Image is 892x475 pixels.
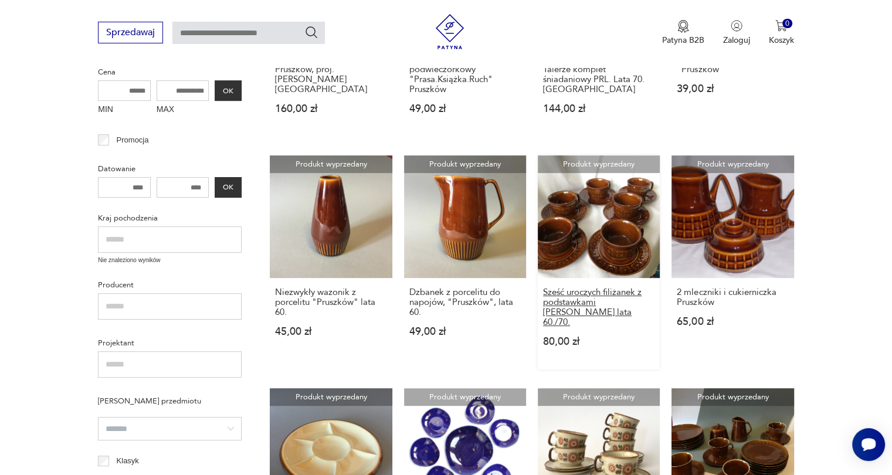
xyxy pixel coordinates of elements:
p: 49,00 zł [409,327,521,337]
h3: Serwis do mokki dla 4 osób "Pruszków" [677,55,788,74]
button: Sprzedawaj [98,22,163,43]
p: Koszyk [769,35,794,46]
p: 144,00 zł [543,104,654,114]
button: Patyna B2B [662,20,704,46]
p: Nie znaleziono wyników [98,256,242,265]
a: Produkt wyprzedanyDzbanek z porcelitu do napojów, "Pruszków", lata 60.Dzbanek z porcelitu do napo... [404,155,526,369]
label: MIN [98,101,151,120]
button: OK [215,177,242,198]
div: 0 [782,19,792,29]
a: Produkt wyprzedanySześć uroczych filiżanek z podstawkami Porcelit Pruszków lata 60./70.Sześć uroc... [538,155,660,369]
p: Zaloguj [723,35,750,46]
h3: Słoniowa noga, ZP Pruszków, proj. [PERSON_NAME][GEOGRAPHIC_DATA] [275,55,386,94]
a: Produkt wyprzedany2 mleczniki i cukierniczka Pruszków2 mleczniki i cukierniczka Pruszków65,00 zł [671,155,793,369]
p: [PERSON_NAME] przedmiotu [98,395,242,408]
p: Kraj pochodzenia [98,212,242,225]
a: Sprzedawaj [98,29,163,38]
img: Ikona koszyka [775,20,787,32]
button: Zaloguj [723,20,750,46]
h3: "Tłusta promocja - 20%". Talerze komplet śniadaniowy PRL. Lata 70. [GEOGRAPHIC_DATA] [543,55,654,94]
p: Patyna B2B [662,35,704,46]
a: Produkt wyprzedanyNiezwykły wazonik z porcelitu "Pruszków" lata 60.Niezwykły wazonik z porcelitu ... [270,155,392,369]
p: Producent [98,279,242,291]
p: 160,00 zł [275,104,386,114]
button: OK [215,80,242,101]
p: 65,00 zł [677,317,788,327]
img: Patyna - sklep z meblami i dekoracjami vintage [432,14,467,49]
p: Promocja [117,134,149,147]
p: 45,00 zł [275,327,386,337]
p: Datowanie [98,162,242,175]
h3: Dzbanek z porcelitu do napojów, "Pruszków", lata 60. [409,287,521,317]
p: 49,00 zł [409,104,521,114]
label: MAX [157,101,209,120]
a: Ikona medaluPatyna B2B [662,20,704,46]
button: Szukaj [304,25,318,39]
h3: Sześć uroczych filiżanek z podstawkami [PERSON_NAME] lata 60./70. [543,287,654,327]
p: 80,00 zł [543,337,654,347]
h3: Niezwykły wazonik z porcelitu "Pruszków" lata 60. [275,287,386,317]
p: Klasyk [117,454,139,467]
img: Ikona medalu [677,20,689,33]
p: 39,00 zł [677,84,788,94]
p: Projektant [98,337,242,350]
h3: 2 mleczniki i cukierniczka Pruszków [677,287,788,307]
img: Ikonka użytkownika [731,20,742,32]
iframe: Smartsupp widget button [852,428,885,461]
h3: Unikatowy zestaw podwieczorkowy "Prasa.Książka.Ruch" Pruszków [409,55,521,94]
p: Cena [98,66,242,79]
button: 0Koszyk [769,20,794,46]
